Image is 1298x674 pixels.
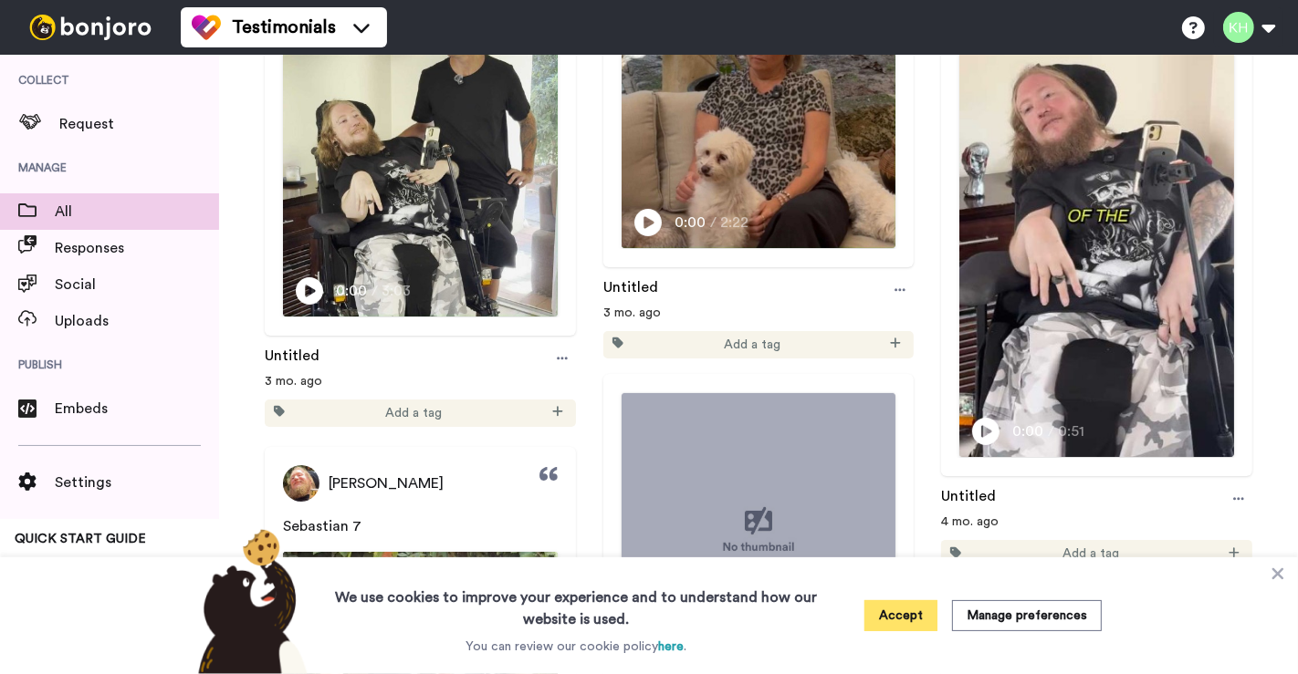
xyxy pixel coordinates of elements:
[720,212,752,233] span: 2:22
[182,528,317,674] img: bear-with-cookie.png
[724,336,780,354] span: Add a tag
[864,600,937,631] button: Accept
[603,304,915,322] div: 3 mo. ago
[329,472,444,494] span: [PERSON_NAME]
[265,345,319,372] a: Untitled
[372,280,378,302] span: /
[15,555,37,570] span: 85%
[22,15,159,40] img: bj-logo-header-white.svg
[283,465,319,502] img: Profile Picture
[710,212,717,233] span: /
[1062,544,1119,563] span: Add a tag
[952,600,1102,631] button: Manage preferences
[55,274,219,296] span: Social
[941,485,996,513] a: Untitled
[15,533,146,545] span: QUICK START GUIDE
[192,13,221,42] img: tm-color.svg
[55,201,219,223] span: All
[385,404,442,422] span: Add a tag
[55,237,219,259] span: Responses
[382,280,413,302] span: 3:03
[55,472,219,493] span: Settings
[1058,420,1090,442] span: 0:51
[658,640,684,653] a: here
[55,310,219,332] span: Uploads
[265,372,576,390] div: 3 mo. ago
[622,393,896,668] img: Video Thumbnail
[1048,420,1054,442] span: /
[55,398,219,420] span: Embeds
[283,519,361,534] span: Sebastian 7
[466,638,686,656] p: You can review our cookie policy .
[1012,420,1044,442] span: 0:00
[232,15,336,40] span: Testimonials
[603,276,658,304] a: Untitled
[941,513,1252,531] div: 4 mo. ago
[336,280,368,302] span: 0:00
[317,575,835,630] h3: We use cookies to improve your experience and to understand how our website is used.
[59,113,219,135] span: Request
[675,212,707,233] span: 0:00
